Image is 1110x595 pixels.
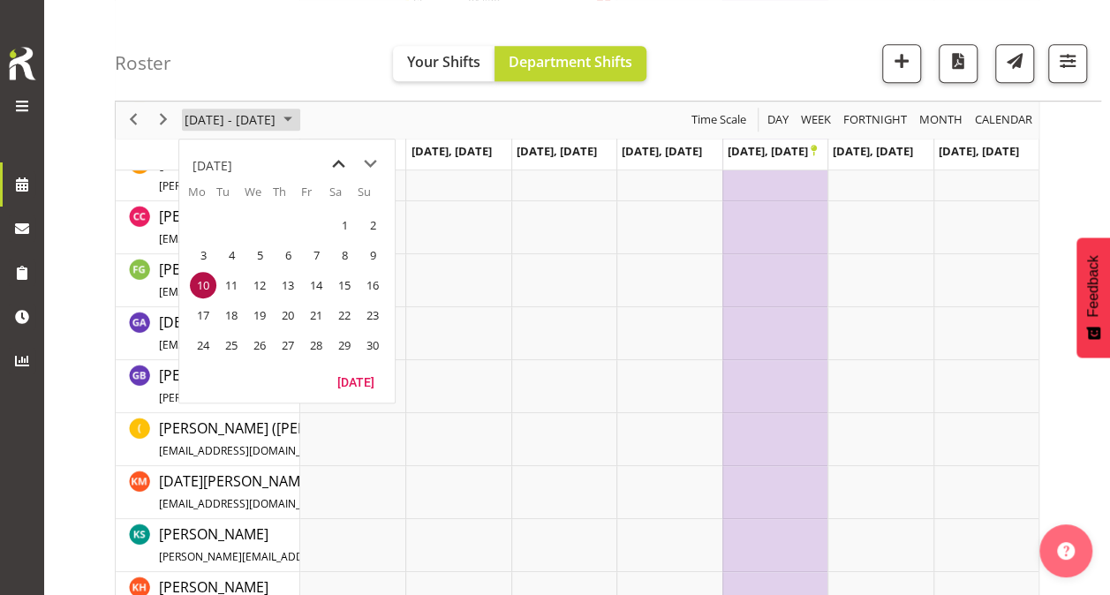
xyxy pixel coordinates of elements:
span: Tuesday, November 11, 2025 [218,272,245,298]
button: Fortnight [841,109,910,132]
button: Month [972,109,1036,132]
span: Time Scale [690,109,748,132]
div: title [193,148,232,184]
button: Feedback - Show survey [1076,237,1110,358]
button: Time Scale [689,109,750,132]
span: [PERSON_NAME] [159,365,571,406]
button: Timeline Day [765,109,792,132]
a: [PERSON_NAME][EMAIL_ADDRESS][DOMAIN_NAME] [159,259,412,301]
span: Your Shifts [407,52,480,72]
span: [DATE], [DATE] [622,143,702,159]
span: Saturday, November 22, 2025 [331,302,358,328]
div: November 10 - 16, 2025 [178,102,303,139]
span: Thursday, November 6, 2025 [275,242,301,268]
span: Department Shifts [509,52,632,72]
span: Sunday, November 23, 2025 [359,302,386,328]
span: [PERSON_NAME] [159,260,412,300]
span: Saturday, November 29, 2025 [331,332,358,358]
td: Christopher Hill resource [116,148,300,201]
span: Thursday, November 13, 2025 [275,272,301,298]
td: Crissandra Cruz resource [116,201,300,254]
span: [DATE], [DATE] [728,143,817,159]
td: Katherine Shaw resource [116,519,300,572]
span: [EMAIL_ADDRESS][DOMAIN_NAME] [159,337,335,352]
span: Wednesday, November 26, 2025 [246,332,273,358]
th: Th [273,184,301,210]
td: Gay Andrade resource [116,307,300,360]
td: Gillian Bradshaw resource [116,360,300,413]
span: [DATE], [DATE] [833,143,913,159]
span: Tuesday, November 18, 2025 [218,302,245,328]
span: [DATE], [DATE] [939,143,1019,159]
button: Add a new shift [882,44,921,83]
a: [PERSON_NAME][PERSON_NAME][EMAIL_ADDRESS][DOMAIN_NAME][PERSON_NAME] [159,153,571,195]
span: [DATE] - [DATE] [183,109,277,132]
button: Timeline Week [798,109,834,132]
span: Month [917,109,964,132]
div: next period [148,102,178,139]
span: Sunday, November 30, 2025 [359,332,386,358]
span: [DATE], [DATE] [517,143,597,159]
span: Tuesday, November 25, 2025 [218,332,245,358]
h4: Roster [115,53,171,73]
div: previous period [118,102,148,139]
td: Faustina Gaensicke resource [116,254,300,307]
span: [DEMOGRAPHIC_DATA][PERSON_NAME] [159,313,421,353]
button: Timeline Month [917,109,966,132]
a: [PERSON_NAME][EMAIL_ADDRESS][DOMAIN_NAME] [159,206,412,248]
th: We [245,184,273,210]
span: Friday, November 28, 2025 [303,332,329,358]
button: Next [152,109,176,132]
span: [EMAIL_ADDRESS][DOMAIN_NAME] [159,284,335,299]
button: Previous [122,109,146,132]
button: previous month [322,148,354,180]
span: Friday, November 21, 2025 [303,302,329,328]
span: [DATE], [DATE] [411,143,491,159]
span: Monday, November 24, 2025 [190,332,216,358]
span: Day [766,109,790,132]
th: Su [358,184,386,210]
span: Tuesday, November 4, 2025 [218,242,245,268]
th: Mo [188,184,216,210]
a: [DATE][PERSON_NAME][EMAIL_ADDRESS][DOMAIN_NAME] [159,471,412,513]
span: calendar [973,109,1034,132]
th: Fr [301,184,329,210]
span: [EMAIL_ADDRESS][DOMAIN_NAME] [159,496,335,511]
span: Fortnight [842,109,909,132]
span: Monday, November 3, 2025 [190,242,216,268]
button: Today [326,369,386,394]
span: [DATE][PERSON_NAME] [159,471,412,512]
button: Download a PDF of the roster according to the set date range. [939,44,978,83]
span: [PERSON_NAME][EMAIL_ADDRESS][DOMAIN_NAME] [159,549,418,564]
button: Send a list of all shifts for the selected filtered period to all rostered employees. [995,44,1034,83]
span: Friday, November 7, 2025 [303,242,329,268]
span: [EMAIL_ADDRESS][DOMAIN_NAME] [159,443,335,458]
span: Sunday, November 2, 2025 [359,212,386,238]
span: Week [799,109,833,132]
a: [PERSON_NAME][PERSON_NAME][EMAIL_ADDRESS][DOMAIN_NAME] [159,523,488,566]
span: Friday, November 14, 2025 [303,272,329,298]
span: [EMAIL_ADDRESS][DOMAIN_NAME] [159,231,335,246]
a: [DEMOGRAPHIC_DATA][PERSON_NAME][EMAIL_ADDRESS][DOMAIN_NAME] [159,312,421,354]
span: [PERSON_NAME] [159,207,412,247]
button: next month [354,148,386,180]
span: Saturday, November 15, 2025 [331,272,358,298]
th: Tu [216,184,245,210]
span: Wednesday, November 19, 2025 [246,302,273,328]
td: Monday, November 10, 2025 [188,270,216,300]
span: [PERSON_NAME] ([PERSON_NAME]) [PERSON_NAME] [159,418,503,459]
span: [PERSON_NAME][EMAIL_ADDRESS][DOMAIN_NAME][PERSON_NAME] [159,178,501,193]
th: Sa [329,184,358,210]
span: Saturday, November 1, 2025 [331,212,358,238]
span: Feedback [1085,255,1101,317]
button: October 2025 [182,109,300,132]
span: [PERSON_NAME] [159,524,488,565]
a: [PERSON_NAME][PERSON_NAME][EMAIL_ADDRESS][DOMAIN_NAME][PERSON_NAME] [159,365,571,407]
a: [PERSON_NAME] ([PERSON_NAME]) [PERSON_NAME][EMAIL_ADDRESS][DOMAIN_NAME] [159,418,503,460]
img: Rosterit icon logo [4,44,40,83]
button: Your Shifts [393,46,495,81]
td: Harsimran (Gill) Singh resource [116,413,300,466]
span: Saturday, November 8, 2025 [331,242,358,268]
span: Thursday, November 27, 2025 [275,332,301,358]
button: Filter Shifts [1048,44,1087,83]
